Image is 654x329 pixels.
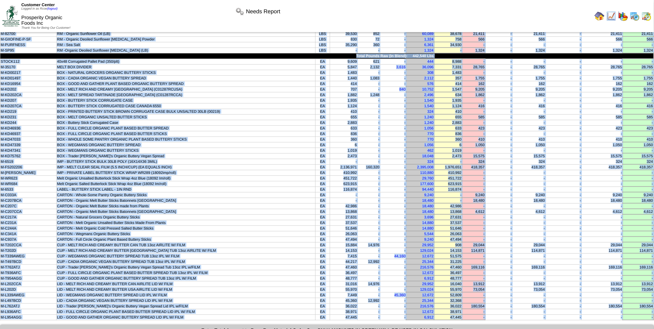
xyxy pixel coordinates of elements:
[546,114,582,120] td: -
[380,125,406,131] td: -
[315,70,330,75] td: EA
[235,6,245,16] img: workflow.png
[485,81,512,86] td: -
[642,11,652,21] img: calendarinout.gif
[581,131,623,137] td: -
[422,254,434,258] a: 12,672
[485,86,512,92] td: -
[422,243,434,247] a: 29,952
[462,75,485,81] td: 1,755
[424,276,434,280] a: 6,912
[581,114,623,120] td: 585
[427,132,434,136] a: 770
[512,42,545,48] td: -
[623,48,654,53] td: 1,324
[357,70,380,75] td: -
[315,36,330,42] td: LBS
[315,81,330,86] td: EA
[330,103,357,109] td: 1,124
[424,115,434,119] a: 1,240
[462,109,485,114] td: -
[427,109,434,114] a: 324
[357,98,380,103] td: -
[380,92,406,98] td: -
[546,109,582,114] td: -
[485,64,512,70] td: -
[330,70,357,75] td: 1,483
[424,120,434,125] a: 1,240
[581,120,623,125] td: -
[623,98,654,103] td: -
[581,64,623,70] td: 28,765
[623,120,654,125] td: -
[357,36,380,42] td: 72
[394,293,406,297] a: 45,360
[462,137,485,142] td: 410
[380,137,406,142] td: -
[57,42,315,48] td: RM - Sea Salt
[546,98,582,103] td: -
[396,65,406,69] a: 3,616
[546,75,582,81] td: -
[315,42,330,48] td: LBS
[330,98,357,103] td: 1,935
[512,125,545,131] td: 423
[424,126,434,130] a: 1,056
[546,131,582,137] td: -
[0,48,57,53] td: M-SP95
[57,36,315,42] td: RM - Organic Deoiled Sunflower [MEDICAL_DATA] Powder
[357,59,380,64] td: 621
[581,109,623,114] td: -
[330,75,357,81] td: 1,440
[0,103,57,109] td: M-KD207CA
[424,315,434,319] a: 6,912
[357,75,380,81] td: 1,083
[422,310,434,314] a: 12,672
[57,109,315,114] td: BOX - PRINTED BUTTERY STICK BROWN CORRUGATE CASE BULK UNSALTED 30LB (00219)
[330,131,357,137] td: 836
[0,53,434,59] td: Total Pounds Raw (In Blend): 442,540 Lbs
[434,59,462,64] td: 8,988
[546,86,582,92] td: -
[512,70,545,75] td: -
[422,87,434,91] a: 10,752
[420,265,434,269] a: 216,576
[485,103,512,109] td: -
[630,11,640,21] img: calendarprod.gif
[424,93,434,97] a: 2,496
[422,209,434,214] a: 18,480
[0,131,57,137] td: M-KD46937
[623,131,654,137] td: -
[581,125,623,131] td: 423
[330,36,357,42] td: 830
[424,98,434,103] a: 1,540
[434,125,462,131] td: 633
[434,86,462,92] td: 1,547
[427,82,434,86] a: 576
[462,81,485,86] td: 162
[0,86,57,92] td: M-KD202
[623,70,654,75] td: -
[422,221,434,225] a: 14,880
[21,15,62,26] span: Prosperity Organic Foods Inc
[427,59,434,64] a: 444
[424,48,434,53] a: 1,324
[606,11,616,21] img: line_graph.gif
[422,293,434,297] a: 12,672
[422,298,434,303] a: 25,344
[462,59,485,64] td: -
[623,125,654,131] td: 423
[581,92,623,98] td: 1,862
[512,120,545,125] td: -
[315,114,330,120] td: EA
[546,137,582,142] td: -
[315,109,330,114] td: EA
[422,282,434,286] a: 29,952
[0,125,57,131] td: M-KD46936
[422,271,434,275] a: 12,672
[380,59,406,64] td: -
[434,48,462,53] td: -
[330,86,357,92] td: 707
[512,98,545,103] td: -
[434,109,462,114] td: 410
